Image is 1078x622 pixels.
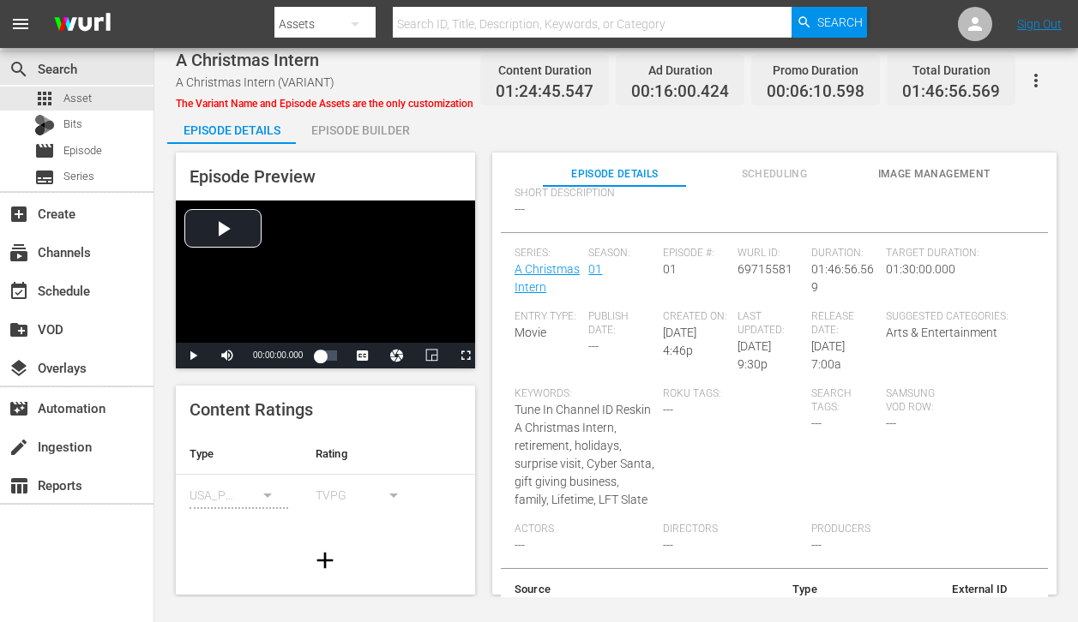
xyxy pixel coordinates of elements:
[515,310,581,324] span: Entry Type:
[501,569,710,610] th: Source
[663,403,673,416] span: ---
[63,168,94,185] span: Series
[886,247,1026,260] span: Target Duration:
[176,200,475,368] div: Video Player
[9,242,29,263] span: Channels
[710,569,830,610] th: Type
[9,281,29,302] span: Schedule
[190,471,288,519] div: USA_PR ([GEOGRAPHIC_DATA] ([GEOGRAPHIC_DATA]))
[811,523,951,536] span: Producers
[176,434,475,528] table: simple table
[190,166,316,187] span: Episode Preview
[1017,17,1062,31] a: Sign Out
[588,339,599,353] span: ---
[34,141,55,161] span: Episode
[9,437,29,458] span: Ingestion
[811,387,877,415] span: Search Tags:
[380,343,414,368] button: Jump To Time
[449,343,483,368] button: Fullscreen
[515,403,654,506] span: Tune In Channel ID Reskin A Christmas Intern, retirement, holidays, surprise visit, Cyber Santa, ...
[320,350,337,361] div: Progress Bar
[210,343,244,368] button: Mute
[176,98,878,110] span: The Variant Name and Episode Assets are the only customizations available at this time. To modify...
[663,538,673,552] span: ---
[316,471,414,519] div: TVPG
[34,88,55,109] span: Asset
[886,310,1026,324] span: Suggested Categories:
[663,247,729,260] span: Episode #:
[515,262,580,294] a: A Christmas Intern
[9,398,29,419] span: Automation
[34,115,55,135] div: Bits
[515,387,654,401] span: Keywords:
[34,167,55,188] span: Series
[902,82,1000,102] span: 01:46:56.569
[176,75,334,89] span: A Christmas Intern (VARIANT)
[792,7,867,38] button: Search
[817,7,863,38] span: Search
[176,434,302,475] th: Type
[167,110,296,151] div: Episode Details
[738,262,792,276] span: 69715581
[663,310,729,324] span: Created On:
[631,82,729,102] span: 00:16:00.424
[167,110,296,144] button: Episode Details
[296,110,425,151] div: Episode Builder
[190,399,313,420] span: Content Ratings
[9,475,29,496] span: Reports
[9,358,29,379] span: Overlays
[63,116,82,133] span: Bits
[663,387,803,401] span: Roku Tags:
[811,247,877,260] span: Duration:
[346,343,380,368] button: Captions
[63,90,92,107] span: Asset
[414,343,449,368] button: Picture-in-Picture
[515,326,546,339] span: Movie
[515,523,654,536] span: Actors
[902,58,1000,82] div: Total Duration
[588,262,602,276] a: 01
[588,310,654,338] span: Publish Date:
[496,82,593,102] span: 01:24:45.547
[738,339,771,371] span: [DATE] 9:30p
[515,538,525,552] span: ---
[886,262,955,276] span: 01:30:00.000
[515,202,525,216] span: ---
[886,387,952,415] span: Samsung VOD Row:
[302,434,428,475] th: Rating
[63,142,102,159] span: Episode
[702,165,846,183] span: Scheduling
[831,569,1021,610] th: External ID
[663,326,696,357] span: [DATE] 4:46p
[9,59,29,80] span: Search
[253,350,303,360] span: 00:00:00.000
[41,4,123,45] img: ans4CAIJ8jUAAAAAAAAAAAAAAAAAAAAAAAAgQb4GAAAAAAAAAAAAAAAAAAAAAAAAJMjXAAAAAAAAAAAAAAAAAAAAAAAAgAT5G...
[496,58,593,82] div: Content Duration
[738,247,804,260] span: Wurl ID:
[767,82,864,102] span: 00:06:10.598
[9,320,29,340] span: VOD
[9,204,29,224] span: Create
[296,110,425,144] button: Episode Builder
[515,247,581,260] span: Series:
[631,58,729,82] div: Ad Duration
[767,58,864,82] div: Promo Duration
[886,416,896,430] span: ---
[176,50,319,70] span: A Christmas Intern
[543,165,686,183] span: Episode Details
[10,14,31,34] span: menu
[738,310,804,338] span: Last Updated:
[811,416,822,430] span: ---
[811,538,822,552] span: ---
[515,187,1026,200] span: Short Description
[811,310,877,338] span: Release Date:
[811,339,845,371] span: [DATE] 7:00a
[663,523,803,536] span: Directors
[862,165,1005,183] span: Image Management
[811,262,874,294] span: 01:46:56.569
[588,247,654,260] span: Season:
[663,262,677,276] span: 01
[176,343,210,368] button: Play
[886,326,997,339] span: Arts & Entertainment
